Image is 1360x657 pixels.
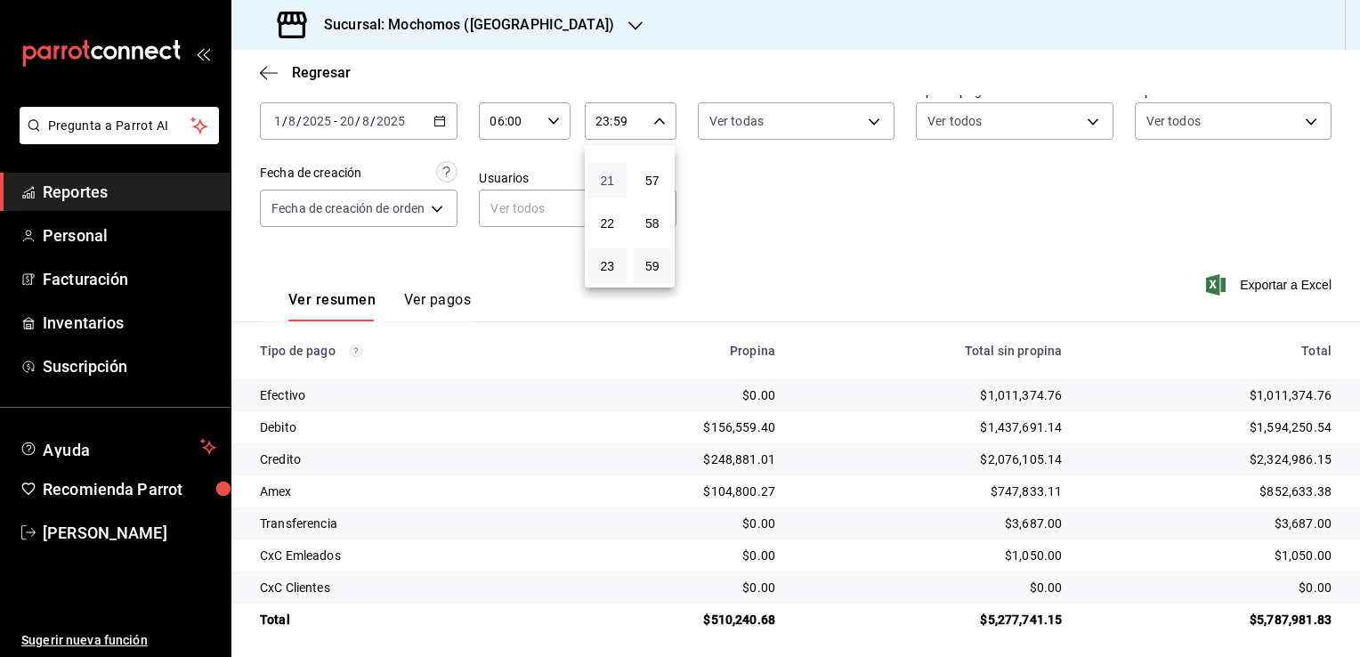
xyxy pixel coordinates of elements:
[599,259,616,273] span: 23
[588,163,627,199] button: 21
[588,206,627,241] button: 22
[599,216,616,231] span: 22
[588,248,627,284] button: 23
[634,163,672,199] button: 57
[644,259,661,273] span: 59
[599,174,616,188] span: 21
[634,248,672,284] button: 59
[644,174,661,188] span: 57
[634,206,672,241] button: 58
[644,216,661,231] span: 58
